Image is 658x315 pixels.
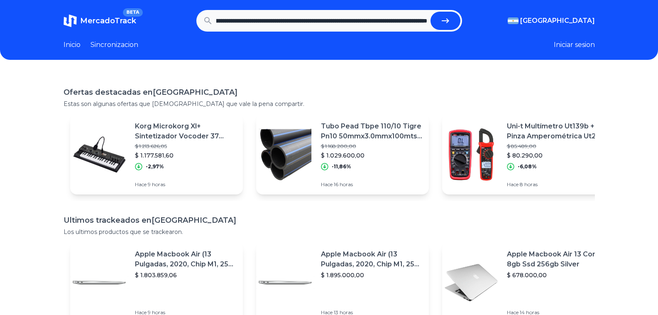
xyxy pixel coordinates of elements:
[64,100,595,108] p: Estas son algunas ofertas que [DEMOGRAPHIC_DATA] que vale la pena compartir.
[135,181,236,188] p: Hace 9 horas
[135,271,236,279] p: $ 1.803.859,06
[135,151,236,160] p: $ 1.177.581,60
[507,143,608,150] p: $ 85.489,00
[442,115,615,194] a: Featured imageUni-t Multímetro Ut139b + Pinza Amperométrica Ut201+ Plus$ 85.489,00$ 80.290,00-6,0...
[507,249,608,269] p: Apple Macbook Air 13 Core I5 8gb Ssd 256gb Silver
[123,8,142,17] span: BETA
[91,40,138,50] a: Sincronizacion
[507,271,608,279] p: $ 678.000,00
[321,151,422,160] p: $ 1.029.600,00
[135,143,236,150] p: $ 1.213.626,05
[70,126,128,184] img: Featured image
[70,253,128,312] img: Featured image
[520,16,595,26] span: [GEOGRAPHIC_DATA]
[554,40,595,50] button: Iniciar sesion
[507,121,608,141] p: Uni-t Multímetro Ut139b + Pinza Amperométrica Ut201+ Plus
[64,14,136,27] a: MercadoTrackBETA
[64,40,81,50] a: Inicio
[332,163,351,170] p: -11,86%
[64,214,595,226] h1: Ultimos trackeados en [GEOGRAPHIC_DATA]
[321,121,422,141] p: Tubo Pead Tbpe 110/10 Tigre Pn10 50mmx3.0mmx100mts Agua Iram
[70,115,243,194] a: Featured imageKorg Microkorg Xl+ Sintetizador Vocoder 37 Teclas Usb$ 1.213.626,05$ 1.177.581,60-2...
[321,181,422,188] p: Hace 16 horas
[256,126,314,184] img: Featured image
[507,151,608,160] p: $ 80.290,00
[321,271,422,279] p: $ 1.895.000,00
[442,126,500,184] img: Featured image
[135,249,236,269] p: Apple Macbook Air (13 Pulgadas, 2020, Chip M1, 256 Gb De Ssd, 8 Gb De Ram) - Plata
[507,181,608,188] p: Hace 8 horas
[321,249,422,269] p: Apple Macbook Air (13 Pulgadas, 2020, Chip M1, 256 Gb De Ssd, 8 Gb De Ram) - Plata
[508,17,519,24] img: Argentina
[64,228,595,236] p: Los ultimos productos que se trackearon.
[135,121,236,141] p: Korg Microkorg Xl+ Sintetizador Vocoder 37 Teclas Usb
[80,16,136,25] span: MercadoTrack
[442,253,500,312] img: Featured image
[64,14,77,27] img: MercadoTrack
[256,115,429,194] a: Featured imageTubo Pead Tbpe 110/10 Tigre Pn10 50mmx3.0mmx100mts Agua Iram$ 1.168.200,00$ 1.029.6...
[518,163,537,170] p: -6,08%
[508,16,595,26] button: [GEOGRAPHIC_DATA]
[321,143,422,150] p: $ 1.168.200,00
[64,86,595,98] h1: Ofertas destacadas en [GEOGRAPHIC_DATA]
[256,253,314,312] img: Featured image
[146,163,164,170] p: -2,97%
